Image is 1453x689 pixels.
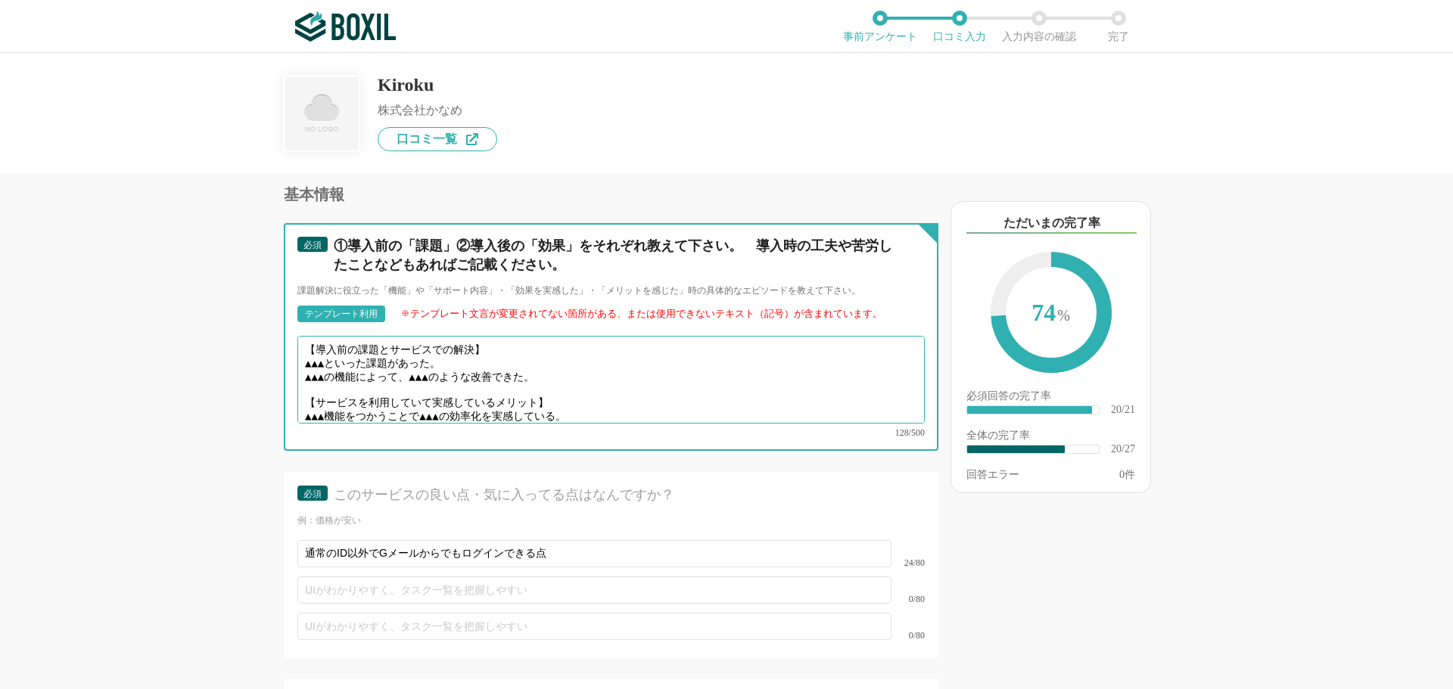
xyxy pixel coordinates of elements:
[400,308,882,320] div: ፠テンプレート文言が変更されてない箇所がある、または使用できないテキスト（記号）が含まれています。
[297,514,925,527] div: 例：価格が安い
[1057,307,1070,324] span: %
[1006,267,1097,361] span: 74
[919,11,999,42] li: 口コミ入力
[378,104,497,116] div: 株式会社かなめ
[891,558,925,567] div: 24/80
[297,540,891,567] input: UIがわかりやすく、タスク一覧を把握しやすい
[297,428,925,437] div: 128/500
[397,133,457,145] span: 口コミ一覧
[297,284,925,297] div: 課題解決に役立った「機能」や「サポート内容」・「効果を実感した」・「メリットを感じた」時の具体的なエピソードを教えて下さい。
[1078,11,1158,42] li: 完了
[999,11,1078,42] li: 入力内容の確認
[967,406,1092,414] div: ​
[891,594,925,604] div: 0/80
[966,391,1135,405] div: 必須回答の完了率
[891,631,925,640] div: 0/80
[1119,470,1135,480] div: 件
[378,76,497,94] div: Kiroku
[334,486,898,504] div: このサービスの良い点・気に入ってる点はなんですか？
[1111,405,1135,415] div: 20/21
[305,309,378,318] div: テンプレート利用
[284,187,938,202] div: 基本情報
[378,127,497,151] a: 口コミ一覧
[966,214,1137,234] div: ただいまの完了率
[1111,444,1135,455] div: 20/27
[303,489,322,499] span: 必須
[297,613,891,640] input: UIがわかりやすく、タスク一覧を把握しやすい
[295,11,396,42] img: ボクシルSaaS_ロゴ
[1119,469,1125,480] span: 0
[966,430,1135,444] div: 全体の完了率
[334,237,898,275] div: ①導入前の「課題」②導入後の「効果」をそれぞれ教えて下さい。 導入時の工夫や苦労したことなどもあればご記載ください。
[966,470,1019,480] div: 回答エラー
[303,240,322,250] span: 必須
[967,445,1065,453] div: ​
[297,576,891,604] input: UIがわかりやすく、タスク一覧を把握しやすい
[840,11,919,42] li: 事前アンケート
